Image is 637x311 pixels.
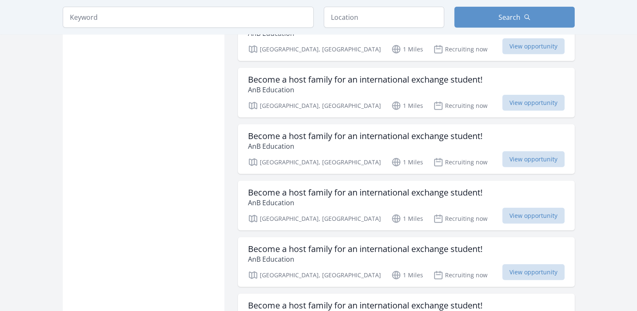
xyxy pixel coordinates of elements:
[433,101,488,111] p: Recruiting now
[433,270,488,280] p: Recruiting now
[248,214,381,224] p: [GEOGRAPHIC_DATA], [GEOGRAPHIC_DATA]
[248,141,482,151] p: AnB Education
[502,151,565,167] span: View opportunity
[248,75,482,85] h3: Become a host family for an international exchange student!
[433,157,488,167] p: Recruiting now
[248,244,482,254] h3: Become a host family for an international exchange student!
[391,157,423,167] p: 1 Miles
[248,101,381,111] p: [GEOGRAPHIC_DATA], [GEOGRAPHIC_DATA]
[248,270,381,280] p: [GEOGRAPHIC_DATA], [GEOGRAPHIC_DATA]
[238,237,575,287] a: Become a host family for an international exchange student! AnB Education [GEOGRAPHIC_DATA], [GEO...
[391,270,423,280] p: 1 Miles
[454,7,575,28] button: Search
[324,7,444,28] input: Location
[248,198,482,208] p: AnB Education
[502,208,565,224] span: View opportunity
[248,254,482,264] p: AnB Education
[238,124,575,174] a: Become a host family for an international exchange student! AnB Education [GEOGRAPHIC_DATA], [GEO...
[248,85,482,95] p: AnB Education
[238,68,575,118] a: Become a host family for an international exchange student! AnB Education [GEOGRAPHIC_DATA], [GEO...
[238,11,575,61] a: Become a host family for an international exchange student! AnB Education [GEOGRAPHIC_DATA], [GEO...
[433,214,488,224] p: Recruiting now
[391,214,423,224] p: 1 Miles
[391,101,423,111] p: 1 Miles
[248,300,482,311] h3: Become a host family for an international exchange student!
[502,95,565,111] span: View opportunity
[248,157,381,167] p: [GEOGRAPHIC_DATA], [GEOGRAPHIC_DATA]
[238,181,575,231] a: Become a host family for an international exchange student! AnB Education [GEOGRAPHIC_DATA], [GEO...
[63,7,314,28] input: Keyword
[248,44,381,54] p: [GEOGRAPHIC_DATA], [GEOGRAPHIC_DATA]
[498,12,520,22] span: Search
[502,38,565,54] span: View opportunity
[248,131,482,141] h3: Become a host family for an international exchange student!
[433,44,488,54] p: Recruiting now
[502,264,565,280] span: View opportunity
[248,188,482,198] h3: Become a host family for an international exchange student!
[391,44,423,54] p: 1 Miles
